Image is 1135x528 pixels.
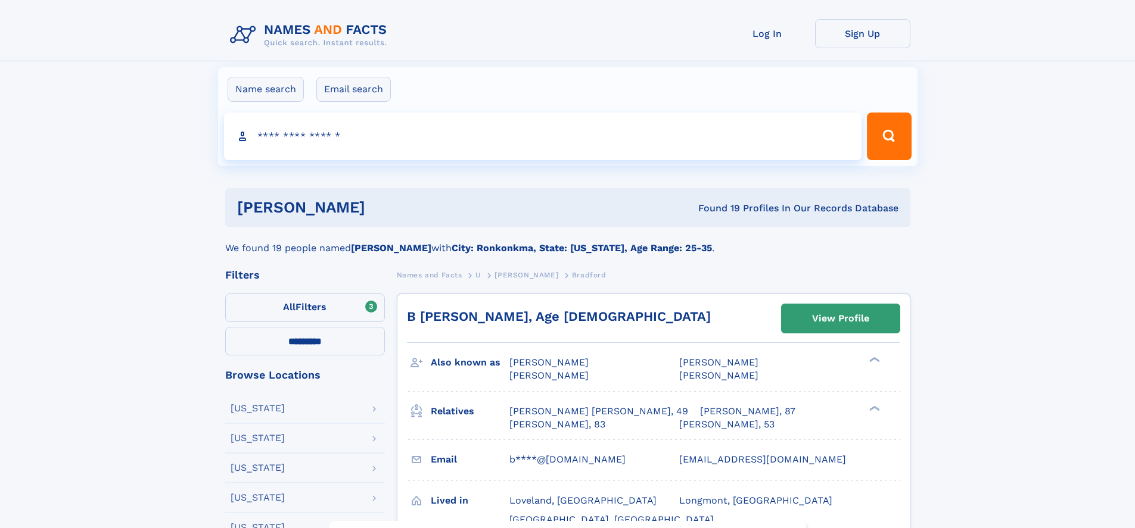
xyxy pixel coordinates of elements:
[475,267,481,282] a: U
[679,418,775,431] a: [PERSON_NAME], 53
[720,19,815,48] a: Log In
[509,418,605,431] a: [PERSON_NAME], 83
[431,352,509,373] h3: Also known as
[679,370,758,381] span: [PERSON_NAME]
[283,301,296,313] span: All
[431,490,509,511] h3: Lived in
[431,401,509,421] h3: Relatives
[679,454,846,465] span: [EMAIL_ADDRESS][DOMAIN_NAME]
[225,270,385,280] div: Filters
[509,405,688,418] a: [PERSON_NAME] [PERSON_NAME], 49
[495,267,558,282] a: [PERSON_NAME]
[225,19,397,51] img: Logo Names and Facts
[231,493,285,502] div: [US_STATE]
[509,357,589,368] span: [PERSON_NAME]
[679,495,832,506] span: Longmont, [GEOGRAPHIC_DATA]
[679,357,758,368] span: [PERSON_NAME]
[452,242,712,254] b: City: Ronkonkma, State: [US_STATE], Age Range: 25-35
[225,370,385,380] div: Browse Locations
[231,463,285,473] div: [US_STATE]
[228,77,304,102] label: Name search
[475,271,481,279] span: U
[407,309,711,324] a: B [PERSON_NAME], Age [DEMOGRAPHIC_DATA]
[700,405,795,418] a: [PERSON_NAME], 87
[509,514,714,525] span: [GEOGRAPHIC_DATA], [GEOGRAPHIC_DATA]
[231,404,285,413] div: [US_STATE]
[572,271,607,279] span: Bradford
[812,305,869,332] div: View Profile
[509,495,657,506] span: Loveland, [GEOGRAPHIC_DATA]
[815,19,910,48] a: Sign Up
[866,404,881,412] div: ❯
[225,293,385,322] label: Filters
[509,370,589,381] span: [PERSON_NAME]
[866,356,881,364] div: ❯
[225,227,910,255] div: We found 19 people named with .
[495,271,558,279] span: [PERSON_NAME]
[351,242,431,254] b: [PERSON_NAME]
[316,77,391,102] label: Email search
[867,113,911,160] button: Search Button
[237,200,532,215] h1: [PERSON_NAME]
[431,449,509,470] h3: Email
[782,304,900,333] a: View Profile
[531,202,898,215] div: Found 19 Profiles In Our Records Database
[231,433,285,443] div: [US_STATE]
[397,267,462,282] a: Names and Facts
[224,113,862,160] input: search input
